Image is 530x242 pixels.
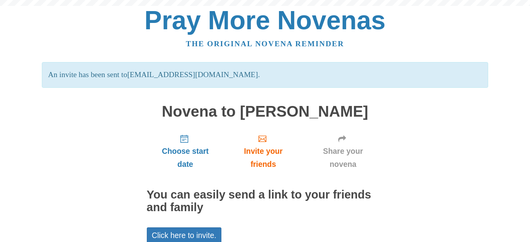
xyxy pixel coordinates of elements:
[311,145,376,171] span: Share your novena
[147,189,384,214] h2: You can easily send a link to your friends and family
[232,145,294,171] span: Invite your friends
[144,6,386,35] a: Pray More Novenas
[147,128,224,175] a: Choose start date
[224,128,302,175] a: Invite your friends
[303,128,384,175] a: Share your novena
[147,103,384,120] h1: Novena to [PERSON_NAME]
[155,145,216,171] span: Choose start date
[186,40,344,48] a: The original novena reminder
[42,62,488,88] p: An invite has been sent to [EMAIL_ADDRESS][DOMAIN_NAME] .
